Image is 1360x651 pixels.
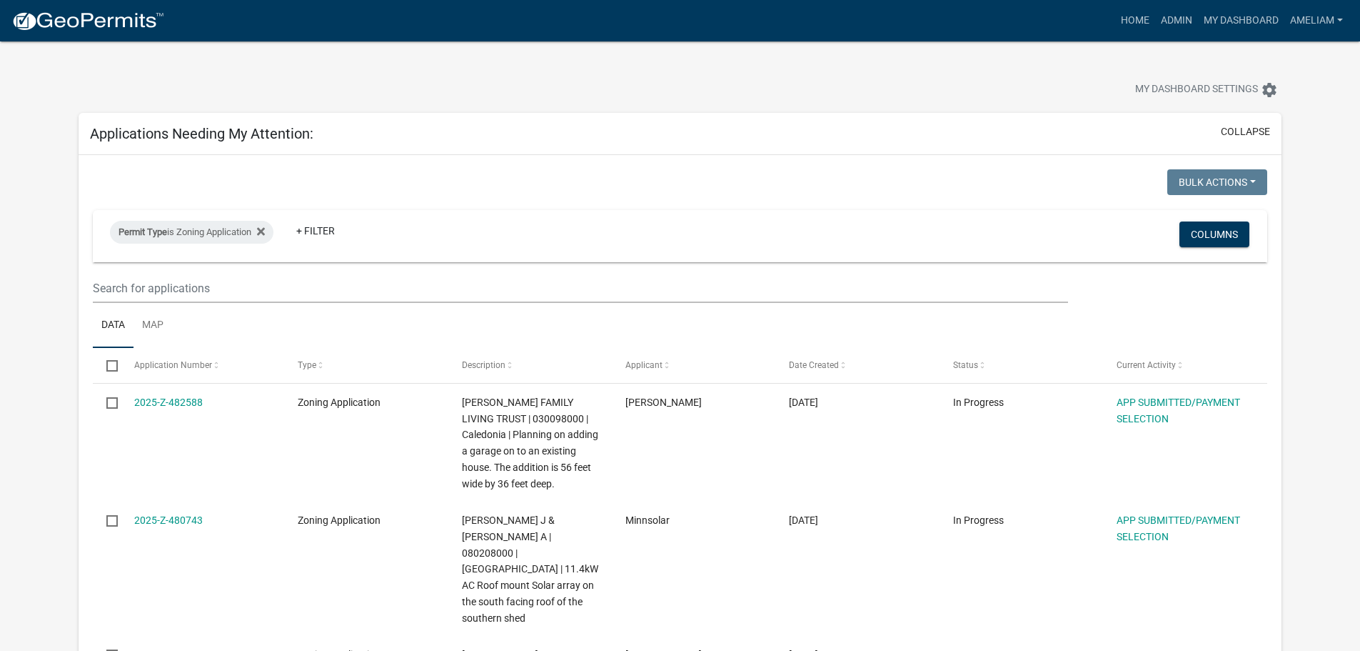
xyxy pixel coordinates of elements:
datatable-header-cell: Status [940,348,1103,382]
span: ELLENZ FAMILY LIVING TRUST | 030098000 | Caledonia | Planning on adding a garage on to an existin... [462,397,598,490]
datatable-header-cell: Type [284,348,448,382]
input: Search for applications [93,274,1067,303]
a: Admin [1155,7,1198,34]
a: AmeliaM [1284,7,1349,34]
span: Zoning Application [298,397,381,408]
span: PLZAK,WM J & MAUREEN A | 080208000 | La Crescent | 11.4kW AC Roof mount Solar array on the south ... [462,515,598,624]
span: Zoning Application [298,515,381,526]
button: My Dashboard Settingssettings [1124,76,1289,104]
button: Columns [1179,222,1249,247]
a: 2025-Z-482588 [134,397,203,408]
datatable-header-cell: Select [93,348,120,382]
a: + Filter [285,218,346,244]
button: collapse [1221,124,1270,139]
datatable-header-cell: Date Created [775,348,939,382]
span: Permit Type [119,227,167,237]
span: My Dashboard Settings [1135,81,1258,99]
datatable-header-cell: Current Activity [1103,348,1266,382]
a: APP SUBMITTED/PAYMENT SELECTION [1117,397,1240,424]
a: Data [93,303,134,349]
span: Description [462,360,505,370]
span: Status [953,360,978,370]
datatable-header-cell: Application Number [121,348,284,382]
a: Home [1115,7,1155,34]
h5: Applications Needing My Attention: [90,125,313,142]
a: APP SUBMITTED/PAYMENT SELECTION [1117,515,1240,542]
button: Bulk Actions [1167,169,1267,195]
datatable-header-cell: Description [448,348,611,382]
span: Minnsolar [625,515,670,526]
span: 09/23/2025 [789,397,818,408]
span: 09/18/2025 [789,515,818,526]
span: Current Activity [1117,360,1176,370]
span: Type [298,360,316,370]
a: My Dashboard [1198,7,1284,34]
span: In Progress [953,397,1004,408]
span: David Ellenz [625,397,702,408]
a: 2025-Z-480743 [134,515,203,526]
datatable-header-cell: Applicant [612,348,775,382]
span: Applicant [625,360,663,370]
span: Date Created [789,360,839,370]
span: In Progress [953,515,1004,526]
a: Map [134,303,172,349]
i: settings [1261,81,1278,99]
span: Application Number [134,360,212,370]
div: is Zoning Application [110,221,273,244]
